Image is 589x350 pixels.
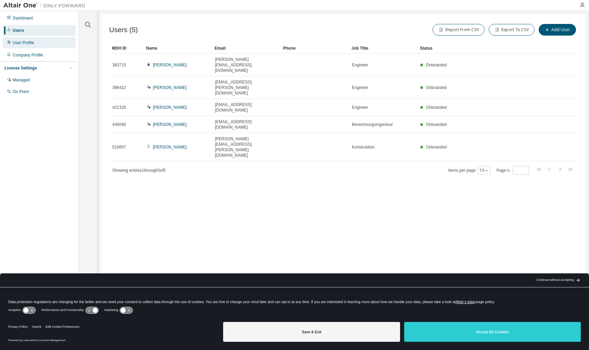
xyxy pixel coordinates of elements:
span: 383715 [112,62,126,68]
span: Engineer [352,105,368,110]
span: [PERSON_NAME][EMAIL_ADDRESS][DOMAIN_NAME] [215,57,277,73]
div: Status [420,43,542,54]
a: [PERSON_NAME] [153,85,187,90]
div: Name [146,43,209,54]
div: User Profile [13,40,34,46]
a: [PERSON_NAME] [153,63,187,67]
button: 10 [479,168,489,173]
a: [PERSON_NAME] [153,122,187,127]
span: [EMAIL_ADDRESS][DOMAIN_NAME] [215,102,277,113]
div: MDH ID [112,43,141,54]
button: Export To CSV [489,24,535,36]
span: Onboarded [426,63,447,67]
div: Email [215,43,278,54]
div: Company Profile [13,52,43,58]
span: Onboarded [426,122,447,127]
div: Users [13,28,24,33]
div: On Prem [13,89,29,94]
span: 386422 [112,85,126,90]
span: Konstruktion [352,144,375,150]
span: Page n. [497,166,529,175]
div: Managed [13,77,30,83]
span: 421325 [112,105,126,110]
span: [EMAIL_ADDRESS][DOMAIN_NAME] [215,119,277,130]
div: Phone [283,43,346,54]
img: Altair One [3,2,89,9]
span: 445040 [112,122,126,127]
button: Add User [539,24,576,36]
span: [PERSON_NAME][EMAIL_ADDRESS][PERSON_NAME][DOMAIN_NAME] [215,136,277,158]
a: [PERSON_NAME] [153,105,187,110]
a: [PERSON_NAME] [153,145,187,150]
span: Items per page [448,166,490,175]
span: Onboarded [426,105,447,110]
span: Users (5) [109,26,138,34]
div: Dashboard [13,15,33,21]
span: Engineer [352,62,368,68]
div: Job Title [351,43,414,54]
span: Berechnungsingenieur [352,122,393,127]
div: License Settings [4,65,37,71]
span: Engineer [352,85,368,90]
span: 516897 [112,144,126,150]
button: Import From CSV [433,24,485,36]
span: [EMAIL_ADDRESS][PERSON_NAME][DOMAIN_NAME] [215,79,277,96]
span: Onboarded [426,85,447,90]
span: Showing entries 1 through 5 of 5 [112,168,166,173]
span: Onboarded [426,145,447,150]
